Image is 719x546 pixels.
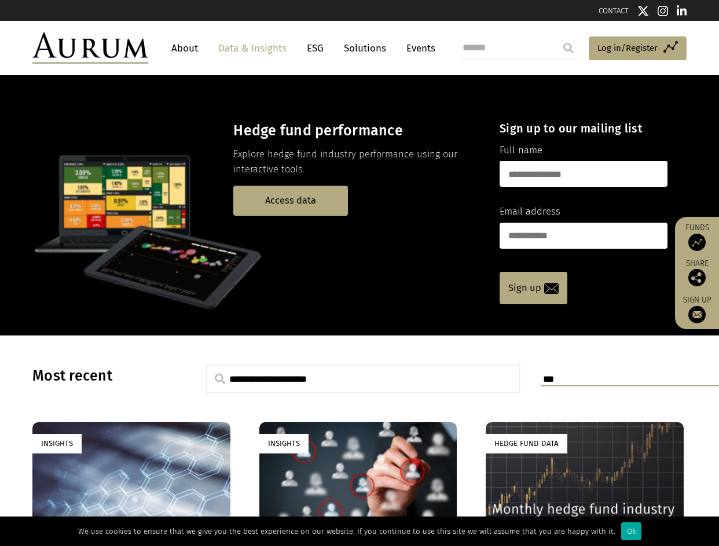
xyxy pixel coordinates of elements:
img: Access Funds [688,234,706,251]
img: Sign up to our newsletter [688,306,706,323]
a: About [166,38,204,59]
input: Submit [557,36,580,60]
a: Log in/Register [589,36,687,61]
a: Solutions [338,38,392,59]
a: Data & Insights [212,38,292,59]
img: Linkedin icon [677,5,687,17]
img: Twitter icon [637,5,649,17]
h3: Hedge fund performance [233,122,479,139]
a: ESG [301,38,329,59]
img: search.svg [215,374,225,384]
label: Full name [500,143,542,158]
div: Ok [621,522,641,540]
label: Email address [500,204,560,219]
a: CONTACT [599,6,629,15]
a: Sign up [500,272,567,304]
div: Hedge Fund Data [486,434,567,453]
img: Share this post [688,269,706,286]
div: Share [681,260,713,286]
h3: Most recent [32,367,177,385]
img: email-icon [544,283,559,294]
p: Explore hedge fund industry performance using our interactive tools. [233,147,479,178]
a: Events [401,38,435,59]
a: Sign up [681,295,713,323]
a: Funds [681,223,713,251]
img: Aurum [32,32,148,64]
div: Insights [259,434,309,453]
div: Insights [32,434,82,453]
img: Instagram icon [658,5,668,17]
span: Log in/Register [597,41,658,55]
h4: Sign up to our mailing list [500,121,667,135]
a: Access data [233,186,348,215]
